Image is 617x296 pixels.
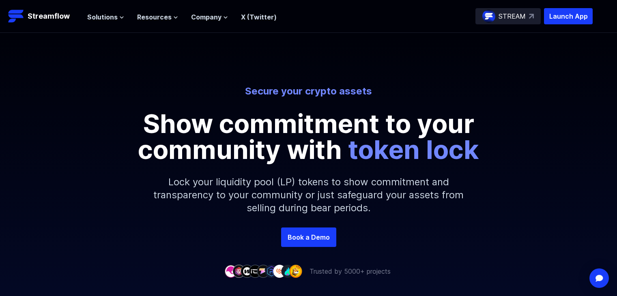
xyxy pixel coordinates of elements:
img: company-6 [265,265,278,277]
p: Streamflow [28,11,70,22]
span: Resources [137,12,172,22]
img: company-5 [257,265,270,277]
img: company-3 [241,265,254,277]
img: company-2 [232,265,245,277]
img: Streamflow Logo [8,8,24,24]
a: STREAM [475,8,541,24]
p: STREAM [499,11,526,21]
button: Resources [137,12,178,22]
button: Company [191,12,228,22]
p: Show commitment to your community with [126,111,491,163]
img: company-9 [289,265,302,277]
a: X (Twitter) [241,13,277,21]
p: Lock your liquidity pool (LP) tokens to show commitment and transparency to your community or jus... [134,163,483,227]
span: token lock [348,134,479,165]
a: Book a Demo [281,227,336,247]
span: Solutions [87,12,118,22]
img: company-7 [273,265,286,277]
img: top-right-arrow.svg [529,14,534,19]
button: Launch App [544,8,593,24]
p: Secure your crypto assets [84,85,533,98]
p: Trusted by 5000+ projects [310,266,391,276]
img: company-4 [249,265,262,277]
img: company-1 [224,265,237,277]
a: Streamflow [8,8,79,24]
img: streamflow-logo-circle.png [482,10,495,23]
button: Solutions [87,12,124,22]
div: Open Intercom Messenger [589,268,609,288]
img: company-8 [281,265,294,277]
span: Company [191,12,221,22]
